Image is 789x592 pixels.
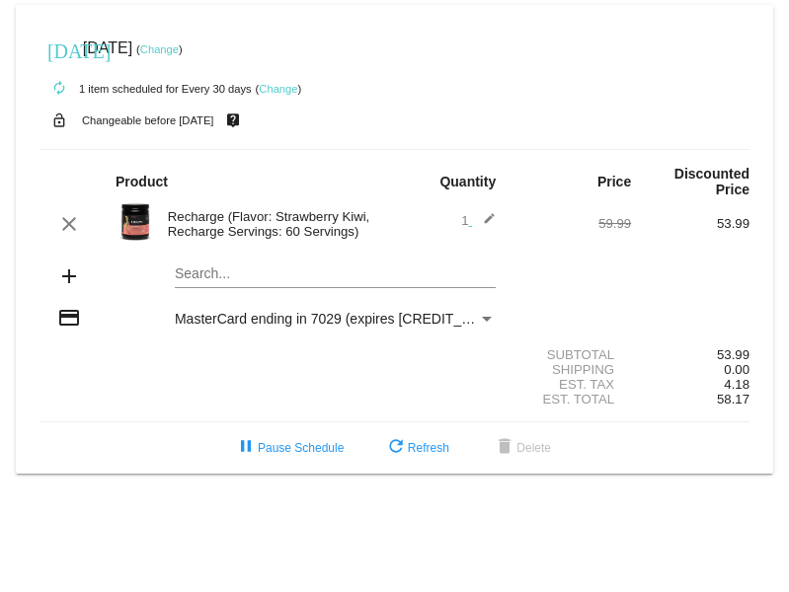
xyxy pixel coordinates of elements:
div: Est. Total [513,392,631,407]
mat-icon: [DATE] [47,37,71,61]
button: Refresh [368,430,465,466]
a: Change [140,43,179,55]
strong: Price [597,174,631,189]
mat-icon: lock_open [47,108,71,133]
mat-icon: credit_card [57,306,81,330]
button: Pause Schedule [218,430,359,466]
div: 53.99 [631,216,750,231]
div: 59.99 [513,216,631,231]
mat-icon: autorenew [47,77,71,101]
small: ( ) [256,83,302,95]
mat-icon: edit [472,212,496,236]
span: 1 [461,213,496,228]
mat-icon: refresh [384,436,408,460]
mat-icon: pause [234,436,258,460]
strong: Quantity [439,174,496,189]
div: 53.99 [631,347,750,362]
div: Shipping [513,362,631,377]
img: Recharge-60S-bottle-Image-Carousel-Strw-Kiwi.png [116,202,155,242]
small: 1 item scheduled for Every 30 days [39,83,252,95]
div: Subtotal [513,347,631,362]
div: Recharge (Flavor: Strawberry Kiwi, Recharge Servings: 60 Servings) [158,209,395,239]
strong: Product [116,174,168,189]
mat-icon: live_help [221,108,245,133]
span: MasterCard ending in 7029 (expires [CREDIT_CARD_DATA]) [175,311,552,327]
div: Est. Tax [513,377,631,392]
small: ( ) [136,43,183,55]
mat-icon: add [57,264,81,288]
mat-icon: delete [493,436,516,460]
span: 4.18 [724,377,750,392]
input: Search... [175,266,496,282]
mat-icon: clear [57,212,81,236]
span: 0.00 [724,362,750,377]
span: 58.17 [717,392,750,407]
span: Delete [493,441,551,455]
span: Pause Schedule [234,441,344,455]
strong: Discounted Price [674,166,750,197]
mat-select: Payment Method [175,311,496,327]
a: Change [259,83,297,95]
button: Delete [477,430,567,466]
span: Refresh [384,441,449,455]
small: Changeable before [DATE] [82,114,214,126]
